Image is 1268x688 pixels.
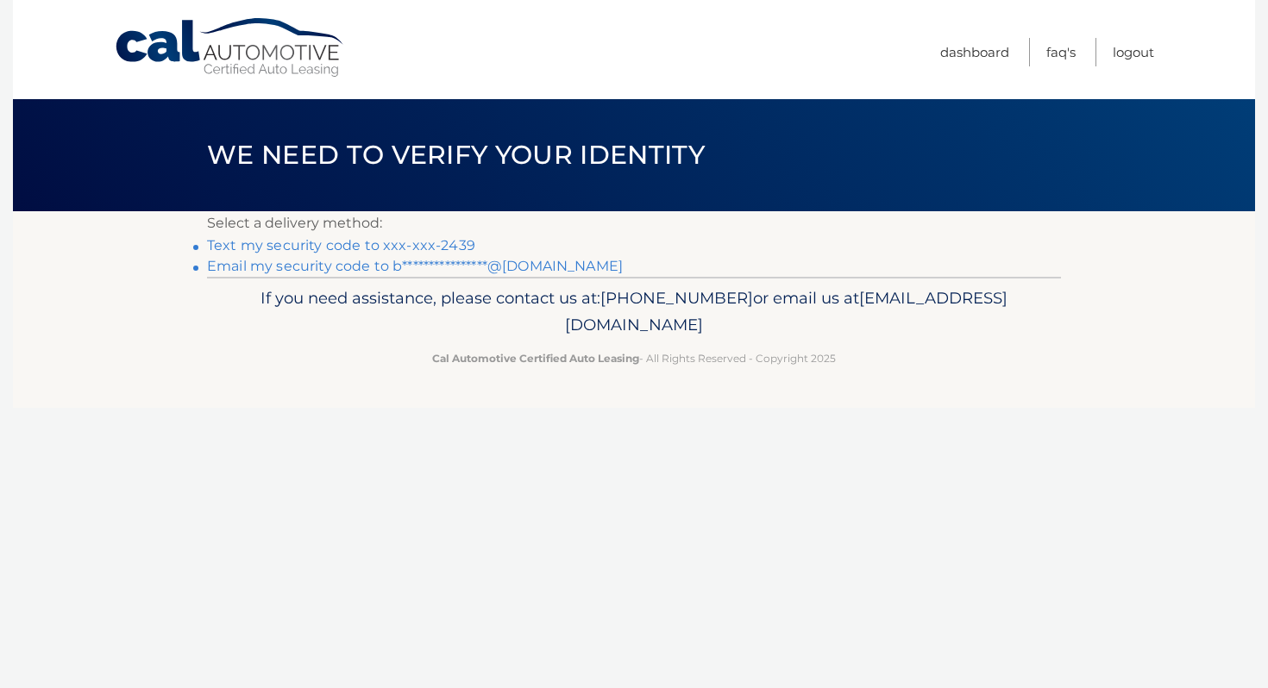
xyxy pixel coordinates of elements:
p: - All Rights Reserved - Copyright 2025 [218,349,1050,367]
p: If you need assistance, please contact us at: or email us at [218,285,1050,340]
a: Dashboard [940,38,1009,66]
a: Cal Automotive [114,17,347,78]
a: Logout [1113,38,1154,66]
span: We need to verify your identity [207,139,705,171]
p: Select a delivery method: [207,211,1061,235]
strong: Cal Automotive Certified Auto Leasing [432,352,639,365]
span: [PHONE_NUMBER] [600,288,753,308]
a: FAQ's [1046,38,1076,66]
a: Text my security code to xxx-xxx-2439 [207,237,475,253]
